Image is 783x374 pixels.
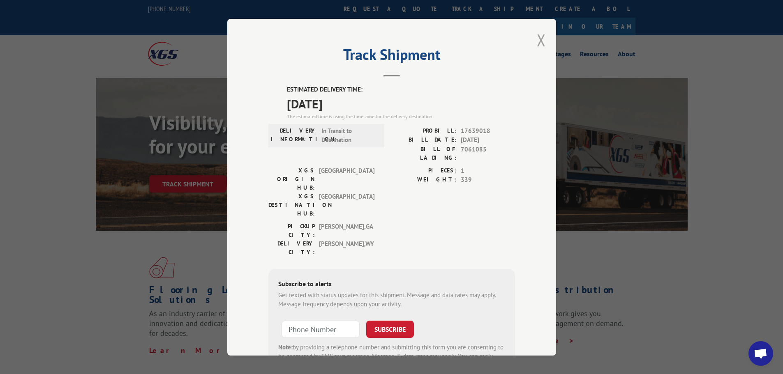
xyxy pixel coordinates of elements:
[461,166,515,175] span: 1
[319,166,374,192] span: [GEOGRAPHIC_DATA]
[271,126,317,145] label: DELIVERY INFORMATION:
[278,343,293,351] strong: Note:
[287,112,515,120] div: The estimated time is using the time zone for the delivery destination.
[319,222,374,239] span: [PERSON_NAME] , GA
[278,342,505,370] div: by providing a telephone number and submitting this form you are consenting to be contacted by SM...
[461,126,515,135] span: 17639018
[268,239,315,256] label: DELIVERY CITY:
[282,320,360,337] input: Phone Number
[321,126,377,145] span: In Transit to Destination
[319,239,374,256] span: [PERSON_NAME] , WY
[287,85,515,94] label: ESTIMATED DELIVERY TIME:
[461,175,515,185] span: 339
[366,320,414,337] button: SUBSCRIBE
[392,126,457,135] label: PROBILL:
[748,341,773,366] div: Open chat
[392,166,457,175] label: PIECES:
[268,192,315,218] label: XGS DESTINATION HUB:
[268,49,515,64] h2: Track Shipment
[268,222,315,239] label: PICKUP CITY:
[268,166,315,192] label: XGS ORIGIN HUB:
[319,192,374,218] span: [GEOGRAPHIC_DATA]
[392,135,457,145] label: BILL DATE:
[392,145,457,162] label: BILL OF LADING:
[461,145,515,162] span: 7061085
[461,135,515,145] span: [DATE]
[537,29,546,51] button: Close modal
[278,278,505,290] div: Subscribe to alerts
[278,290,505,309] div: Get texted with status updates for this shipment. Message and data rates may apply. Message frequ...
[287,94,515,112] span: [DATE]
[392,175,457,185] label: WEIGHT:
